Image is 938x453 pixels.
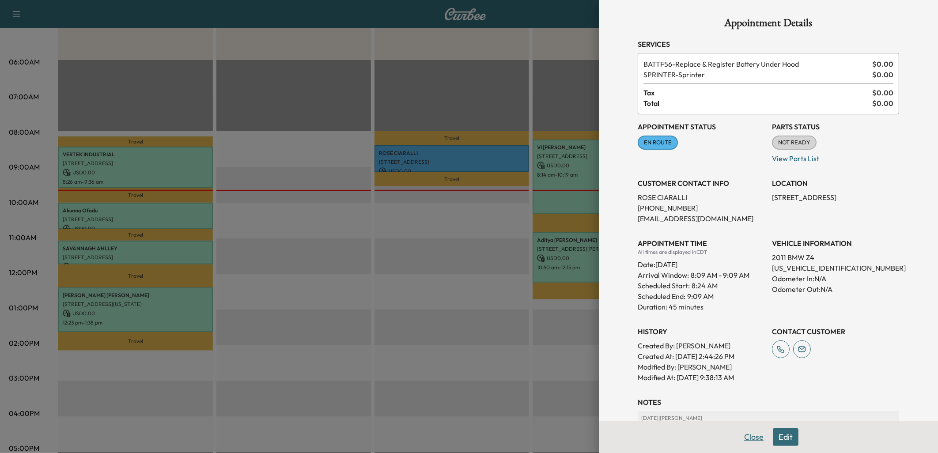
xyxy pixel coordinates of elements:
[773,138,816,147] span: NOT READY
[638,302,765,312] p: Duration: 45 minutes
[638,372,765,383] p: Modified At : [DATE] 9:38:13 AM
[772,273,899,284] p: Odometer In: N/A
[772,150,899,164] p: View Parts List
[772,238,899,249] h3: VEHICLE INFORMATION
[638,291,685,302] p: Scheduled End:
[772,284,899,294] p: Odometer Out: N/A
[872,87,893,98] span: $ 0.00
[638,351,765,362] p: Created At : [DATE] 2:44:26 PM
[638,213,765,224] p: [EMAIL_ADDRESS][DOMAIN_NAME]
[692,280,718,291] p: 8:24 AM
[872,98,893,109] span: $ 0.00
[639,138,677,147] span: EN ROUTE
[638,280,690,291] p: Scheduled Start:
[691,270,749,280] span: 8:09 AM - 9:09 AM
[638,249,765,256] div: All times are displayed in CDT
[638,340,765,351] p: Created By : [PERSON_NAME]
[772,326,899,337] h3: CONTACT CUSTOMER
[773,428,798,446] button: Edit
[772,263,899,273] p: [US_VEHICLE_IDENTIFICATION_NUMBER]
[643,98,872,109] span: Total
[643,87,872,98] span: Tax
[772,192,899,203] p: [STREET_ADDRESS]
[872,69,893,80] span: $ 0.00
[638,397,899,408] h3: NOTES
[638,326,765,337] h3: History
[772,178,899,189] h3: LOCATION
[638,256,765,270] div: Date: [DATE]
[638,238,765,249] h3: APPOINTMENT TIME
[638,121,765,132] h3: Appointment Status
[638,270,765,280] p: Arrival Window:
[643,69,869,80] span: Sprinter
[687,291,714,302] p: 9:09 AM
[638,192,765,203] p: ROSE CIARALLI
[872,59,893,69] span: $ 0.00
[772,121,899,132] h3: Parts Status
[638,362,765,372] p: Modified By : [PERSON_NAME]
[738,428,769,446] button: Close
[638,18,899,32] h1: Appointment Details
[638,178,765,189] h3: CUSTOMER CONTACT INFO
[772,252,899,263] p: 2011 BMW Z4
[641,415,896,422] p: [DATE] | [PERSON_NAME]
[638,39,899,49] h3: Services
[638,203,765,213] p: [PHONE_NUMBER]
[643,59,869,69] span: Replace & Register Battery Under Hood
